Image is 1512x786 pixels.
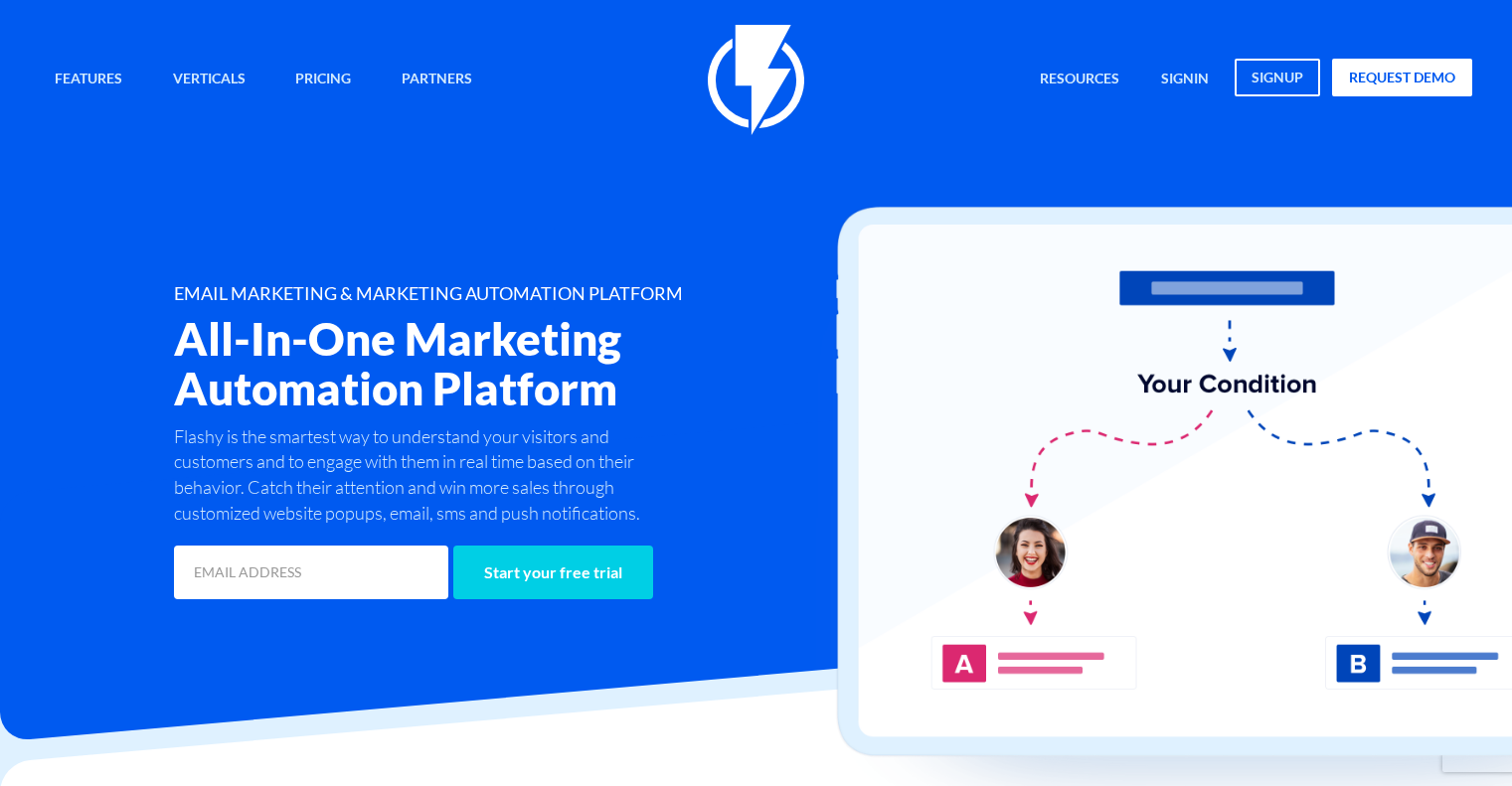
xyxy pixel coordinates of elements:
p: Flashy is the smartest way to understand your visitors and customers and to engage with them in r... [174,424,681,527]
a: Verticals [158,59,260,101]
a: Resources [1025,59,1134,101]
input: EMAIL ADDRESS [174,546,448,599]
h2: All-In-One Marketing Automation Platform [174,314,861,413]
a: Partners [387,59,487,101]
input: Start your free trial [453,546,653,599]
a: signup [1235,59,1320,96]
a: Pricing [280,59,366,101]
a: request demo [1332,59,1472,96]
a: Features [40,59,137,101]
a: signin [1146,59,1224,101]
h1: EMAIL MARKETING & MARKETING AUTOMATION PLATFORM [174,284,861,304]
